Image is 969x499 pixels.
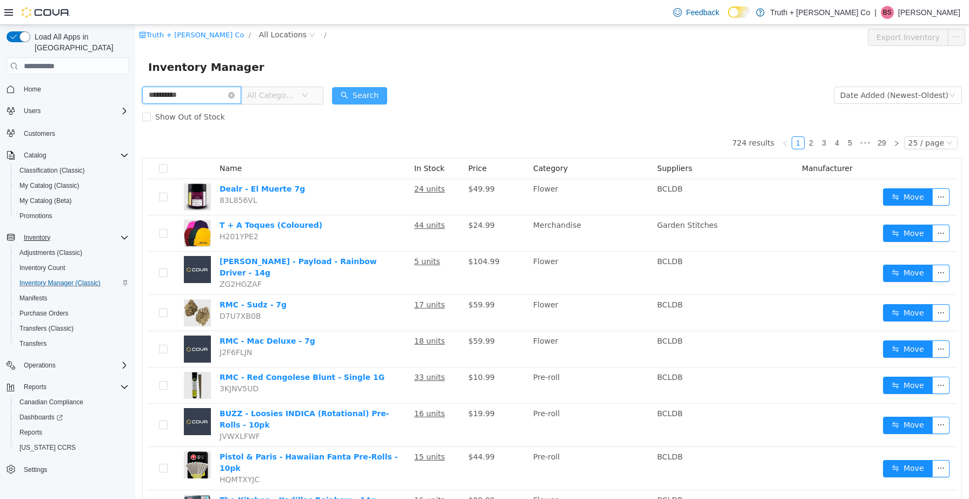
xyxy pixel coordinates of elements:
[19,324,74,333] span: Transfers (Classic)
[2,125,133,141] button: Customers
[11,275,133,291] button: Inventory Manager (Classic)
[333,384,360,393] span: $19.99
[24,383,47,391] span: Reports
[11,440,133,455] button: [US_STATE] CCRS
[19,166,85,175] span: Classification (Classic)
[522,275,547,284] span: BCLDB
[394,343,517,379] td: Pre-roll
[84,407,125,416] span: JVWXLFWF
[333,348,360,357] span: $10.99
[522,471,547,480] span: BCLDB
[333,471,360,480] span: $99.99
[522,232,547,241] span: BCLDB
[279,275,310,284] u: 17 units
[696,112,708,124] a: 4
[15,246,129,259] span: Adjustments (Classic)
[657,112,669,124] a: 1
[797,200,814,217] button: icon: ellipsis
[2,462,133,477] button: Settings
[398,139,433,148] span: Category
[669,2,724,23] a: Feedback
[19,212,52,220] span: Promotions
[19,294,47,303] span: Manifests
[705,62,813,78] div: Date Added (Newest-Oldest)
[49,195,76,222] img: T + A Toques (Coloured) hero shot
[49,347,76,374] img: RMC - Red Congolese Blunt - Single 1G hero shot
[15,164,89,177] a: Classification (Classic)
[49,274,76,301] img: RMC - Sudz - 7g hero shot
[279,160,310,168] u: 24 units
[811,115,818,122] i: icon: down
[15,194,129,207] span: My Catalog (Beta)
[124,4,171,16] span: All Locations
[15,277,105,290] a: Inventory Manager (Classic)
[11,260,133,275] button: Inventory Count
[19,279,101,287] span: Inventory Manager (Classic)
[19,463,129,476] span: Settings
[24,151,46,160] span: Catalog
[19,231,129,244] span: Inventory
[522,160,547,168] span: BCLDB
[15,179,129,192] span: My Catalog (Classic)
[19,248,82,257] span: Adjustments (Classic)
[394,227,517,270] td: Flower
[2,148,133,163] button: Catalog
[797,352,814,369] button: icon: ellipsis
[522,139,557,148] span: Suppliers
[11,245,133,260] button: Adjustments (Classic)
[19,264,65,272] span: Inventory Count
[24,85,41,94] span: Home
[49,311,76,338] img: RMC - Mac Deluxe - 7g placeholder
[11,306,133,321] button: Purchase Orders
[84,160,170,168] a: Dealr - El Muerte 7g
[16,88,94,96] span: Show Out of Stock
[11,163,133,178] button: Classification (Classic)
[4,6,11,14] i: icon: shop
[84,312,180,320] a: RMC - Mac Deluxe - 7g
[15,426,129,439] span: Reports
[15,411,129,424] span: Dashboards
[748,316,798,333] button: icon: swapMove
[24,465,47,474] span: Settings
[15,179,84,192] a: My Catalog (Classic)
[11,395,133,410] button: Canadian Compliance
[522,384,547,393] span: BCLDB
[522,428,547,436] span: BCLDB
[682,111,695,124] li: 3
[112,65,161,76] span: All Categories
[19,231,55,244] button: Inventory
[84,232,242,252] a: [PERSON_NAME] - Payload - Rainbow Driver - 14g
[24,107,41,115] span: Users
[394,270,517,306] td: Flower
[19,149,129,162] span: Catalog
[19,104,129,117] span: Users
[19,149,50,162] button: Catalog
[683,112,695,124] a: 3
[11,336,133,351] button: Transfers
[279,232,305,241] u: 5 units
[522,196,582,205] span: Garden Stitches
[84,275,151,284] a: RMC - Sudz - 7g
[49,470,76,497] img: The Kitchen - Kadillac Rainbow - 14g hero shot
[22,7,70,18] img: Cova
[733,4,813,21] button: Export Inventory
[881,6,894,19] div: Brad Styles
[814,67,820,75] i: icon: down
[394,306,517,343] td: Flower
[797,163,814,181] button: icon: ellipsis
[19,181,79,190] span: My Catalog (Classic)
[333,196,360,205] span: $24.99
[84,139,107,148] span: Name
[797,392,814,409] button: icon: ellipsis
[748,352,798,369] button: icon: swapMove
[2,379,133,395] button: Reports
[15,322,129,335] span: Transfers (Classic)
[11,291,133,306] button: Manifests
[773,112,809,124] div: 25 / page
[15,164,129,177] span: Classification (Classic)
[15,396,88,409] a: Canadian Compliance
[748,279,798,297] button: icon: swapMove
[883,6,892,19] span: BS
[19,398,83,406] span: Canadian Compliance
